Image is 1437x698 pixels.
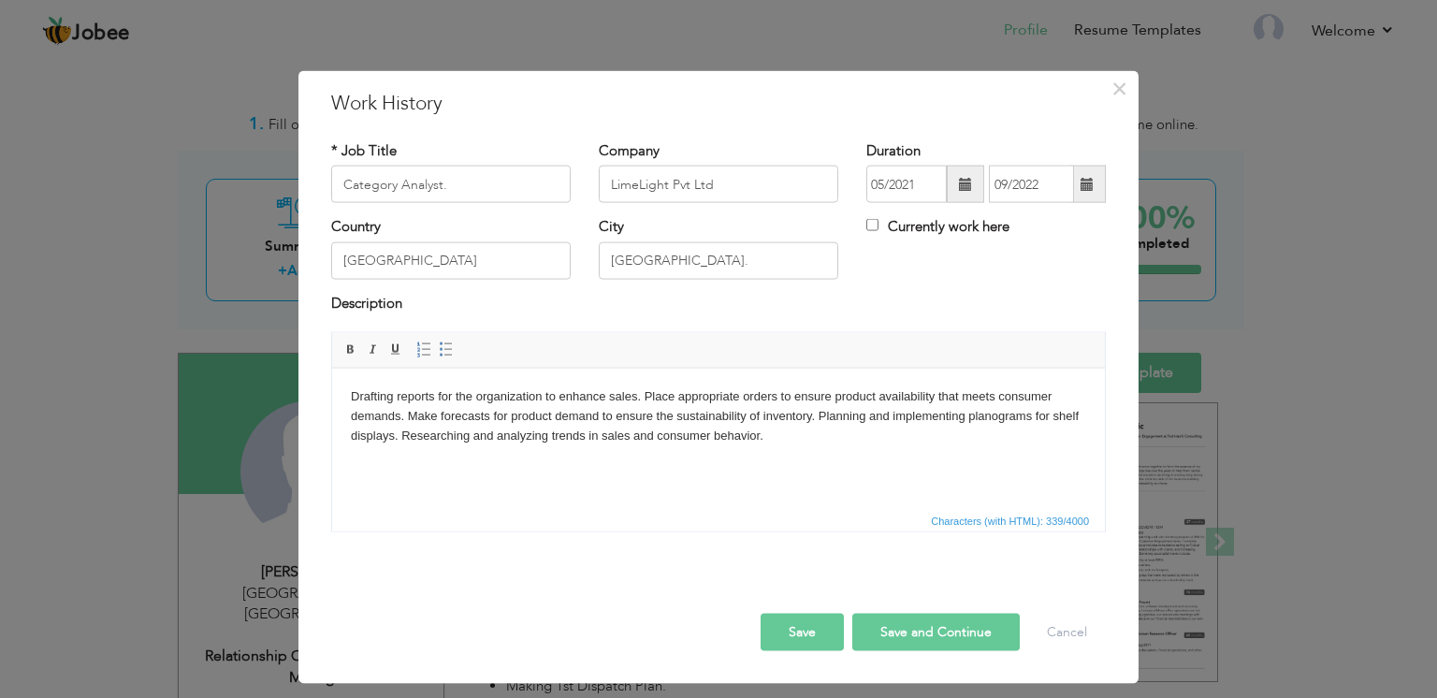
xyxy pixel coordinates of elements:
[852,614,1020,651] button: Save and Continue
[414,340,434,360] a: Insert/Remove Numbered List
[866,141,921,161] label: Duration
[332,369,1105,509] iframe: Rich Text Editor, workEditor
[1104,74,1134,104] button: Close
[599,141,660,161] label: Company
[1111,72,1127,106] span: ×
[331,90,1106,118] h3: Work History
[989,166,1074,203] input: Present
[385,340,406,360] a: Underline
[1028,614,1106,651] button: Cancel
[761,614,844,651] button: Save
[927,513,1093,530] span: Characters (with HTML): 339/4000
[331,293,402,313] label: Description
[866,219,878,231] input: Currently work here
[331,217,381,237] label: Country
[331,141,397,161] label: * Job Title
[866,166,947,203] input: From
[927,513,1095,530] div: Statistics
[363,340,384,360] a: Italic
[866,217,1009,237] label: Currently work here
[599,217,624,237] label: City
[436,340,457,360] a: Insert/Remove Bulleted List
[341,340,361,360] a: Bold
